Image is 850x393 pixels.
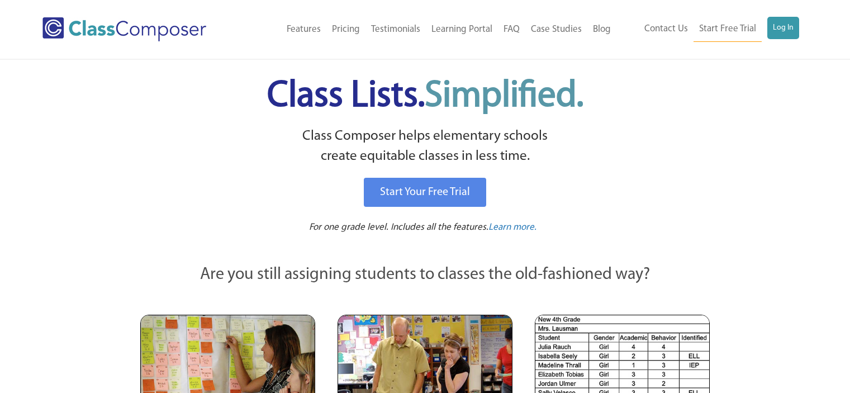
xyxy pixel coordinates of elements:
a: Learn more. [488,221,536,235]
nav: Header Menu [616,17,799,42]
span: Class Lists. [267,78,583,115]
span: Simplified. [425,78,583,115]
a: Testimonials [365,17,426,42]
span: Start Your Free Trial [380,187,470,198]
a: Log In [767,17,799,39]
a: Learning Portal [426,17,498,42]
a: Start Your Free Trial [364,178,486,207]
span: For one grade level. Includes all the features. [309,222,488,232]
a: Contact Us [639,17,694,41]
a: Pricing [326,17,365,42]
a: Start Free Trial [694,17,762,42]
a: Blog [587,17,616,42]
nav: Header Menu [242,17,616,42]
p: Are you still assigning students to classes the old-fashioned way? [140,263,710,287]
img: Class Composer [42,17,206,41]
a: Case Studies [525,17,587,42]
a: Features [281,17,326,42]
span: Learn more. [488,222,536,232]
p: Class Composer helps elementary schools create equitable classes in less time. [139,126,712,167]
a: FAQ [498,17,525,42]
